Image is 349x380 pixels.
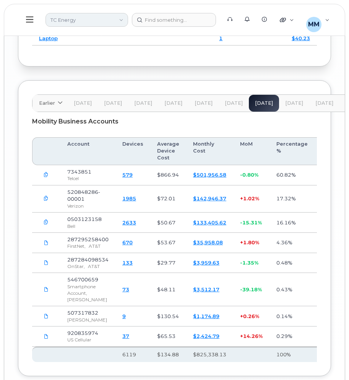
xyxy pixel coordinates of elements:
a: $3,959.63 [193,260,219,266]
div: Michael Merced [301,12,335,28]
span: + [240,333,243,339]
span: 7343851 [67,169,91,175]
span: 0.26% [243,313,259,319]
span: -39.18% [240,286,262,292]
span: Smartphone Account, [67,284,96,296]
a: 133 [122,260,133,266]
td: 60.82% [269,165,315,185]
span: 287295258400 [67,236,109,242]
a: $2,424.79 [193,333,219,339]
div: Mobility Business Accounts [32,112,317,131]
span: Telcel [67,175,79,181]
th: Average Device Cost [150,137,186,165]
span: 520848286-00001 [67,189,100,202]
span: Bell [67,223,75,229]
a: $3,512.17 [193,286,219,292]
td: $866.94 [150,165,186,185]
td: $53.67 [150,233,186,253]
th: $825,338.13 [186,347,233,362]
a: $142,946.37 [193,195,226,201]
div: Quicklinks [274,12,299,28]
td: 0.43% [269,273,315,306]
td: 0.48% [269,253,315,273]
span: Verizon [67,203,84,209]
th: Monthly Cost [186,137,233,165]
th: 6119 [115,347,150,362]
td: $29.77 [150,253,186,273]
a: 579 [122,172,133,178]
span: [PERSON_NAME] [67,317,107,323]
span: [DATE] [104,100,122,106]
td: 4.36% [269,233,315,253]
a: TCEnergy.287295258400_20250611_F.pdf [39,236,54,249]
iframe: Messenger Launcher [316,347,343,374]
span: [DATE] [195,100,213,106]
td: $48.11 [150,273,186,306]
span: [DATE] [164,100,182,106]
a: $35,958.08 [193,239,223,245]
td: 16.16% [269,213,315,233]
a: 73 [122,286,129,292]
span: AT&T [89,243,101,249]
th: 100% [269,347,315,362]
th: Devices [115,137,150,165]
input: Find something... [132,13,216,27]
td: $72.01 [150,185,186,213]
a: $40.23 [292,35,310,41]
span: [DATE] [74,100,92,106]
span: US Cellular [67,337,91,343]
td: 17.32% [269,185,315,213]
span: -0.80% [240,172,258,178]
a: US Cellular 920835974 06082025.pdf [39,330,54,343]
span: + [240,195,243,201]
th: MoM [233,137,269,165]
a: 1 [219,35,222,41]
span: -15.31% [240,219,262,226]
a: 37 [122,333,129,339]
a: 670 [122,239,133,245]
span: 287284098534 [67,257,109,263]
th: $134.88 [150,347,186,362]
a: 9 [122,313,126,319]
span: -1.35% [240,260,258,266]
a: Laptop [39,35,58,41]
a: 2633 [122,219,136,226]
span: [DATE] [315,100,333,106]
span: + [240,239,243,245]
span: [PERSON_NAME] [67,297,107,302]
th: Account [60,137,115,165]
a: TCEnergy.Rogers-Jun08_2025-3004757952.pdf [39,309,54,323]
td: 0.14% [269,306,315,326]
span: [DATE] [225,100,243,106]
span: 0503123158 [67,216,102,222]
a: $133,405.62 [193,219,226,226]
span: AT&T [88,263,100,269]
th: Percentage % [269,137,315,165]
span: [DATE] [285,100,303,106]
td: 0.29% [269,326,315,347]
span: 1.80% [243,239,259,245]
a: TCEnergy.Rogers-Jun08_2025-3004757861.pdf [39,283,54,296]
a: TC Energy [45,13,128,27]
td: $65.53 [150,326,186,347]
span: 546700659 [67,276,98,283]
a: 1985 [122,195,136,201]
span: [DATE] [134,100,152,106]
td: $130.54 [150,306,186,326]
span: Earlier [39,99,55,107]
span: 920835974 [67,330,98,336]
a: Earlier [32,95,68,112]
span: FirstNet, [67,243,86,249]
span: + [240,313,243,319]
span: 14.26% [243,333,263,339]
a: $1,174.89 [193,313,219,319]
span: 1.02% [243,195,259,201]
span: MM [308,20,320,29]
span: OnStar, [67,263,85,269]
td: $50.67 [150,213,186,233]
span: 507317832 [67,310,98,316]
a: TCEnergy.287284098534_20250601_F.pdf [39,256,54,270]
a: $501,956.58 [193,172,226,178]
